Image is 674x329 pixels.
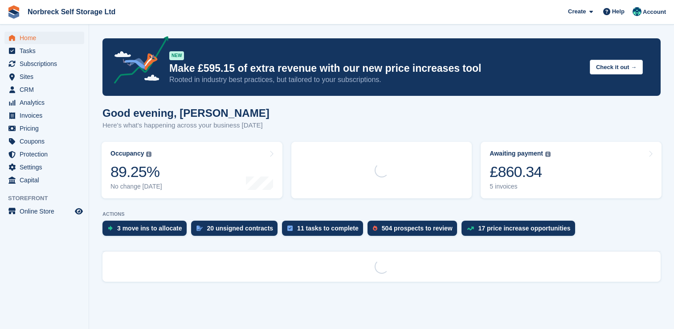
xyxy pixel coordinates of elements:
[20,135,73,148] span: Coupons
[102,107,270,119] h1: Good evening, [PERSON_NAME]
[4,135,84,148] a: menu
[7,5,20,19] img: stora-icon-8386f47178a22dfd0bd8f6a31ec36ba5ce8667c1dd55bd0f319d3a0aa187defe.svg
[20,83,73,96] span: CRM
[20,45,73,57] span: Tasks
[169,75,583,85] p: Rooted in industry best practices, but tailored to your subscriptions.
[490,163,551,181] div: £860.34
[4,70,84,83] a: menu
[467,226,474,230] img: price_increase_opportunities-93ffe204e8149a01c8c9dc8f82e8f89637d9d84a8eef4429ea346261dce0b2c0.svg
[478,225,571,232] div: 17 price increase opportunities
[373,226,377,231] img: prospect-51fa495bee0391a8d652442698ab0144808aea92771e9ea1ae160a38d050c398.svg
[191,221,282,240] a: 20 unsigned contracts
[102,120,270,131] p: Here's what's happening across your business [DATE]
[4,174,84,186] a: menu
[102,211,661,217] p: ACTIONS
[108,226,113,231] img: move_ins_to_allocate_icon-fdf77a2bb77ea45bf5b3d319d69a93e2d87916cf1d5bf7949dd705db3b84f3ca.svg
[102,142,282,198] a: Occupancy 89.25% No change [DATE]
[4,161,84,173] a: menu
[20,70,73,83] span: Sites
[110,183,162,190] div: No change [DATE]
[20,148,73,160] span: Protection
[169,51,184,60] div: NEW
[4,45,84,57] a: menu
[4,32,84,44] a: menu
[633,7,641,16] img: Sally King
[196,226,203,231] img: contract_signature_icon-13c848040528278c33f63329250d36e43548de30e8caae1d1a13099fd9432cc5.svg
[74,206,84,217] a: Preview store
[146,152,151,157] img: icon-info-grey-7440780725fd019a000dd9b08b2336e03edf1995a4989e88bcd33f0948082b44.svg
[102,221,191,240] a: 3 move ins to allocate
[368,221,462,240] a: 504 prospects to review
[490,183,551,190] div: 5 invoices
[110,150,144,157] div: Occupancy
[20,205,73,218] span: Online Store
[4,96,84,109] a: menu
[169,62,583,75] p: Make £595.15 of extra revenue with our new price increases tool
[4,148,84,160] a: menu
[207,225,274,232] div: 20 unsigned contracts
[8,194,89,203] span: Storefront
[4,83,84,96] a: menu
[20,32,73,44] span: Home
[382,225,453,232] div: 504 prospects to review
[20,174,73,186] span: Capital
[4,122,84,135] a: menu
[612,7,625,16] span: Help
[20,161,73,173] span: Settings
[106,36,169,87] img: price-adjustments-announcement-icon-8257ccfd72463d97f412b2fc003d46551f7dbcb40ab6d574587a9cd5c0d94...
[297,225,359,232] div: 11 tasks to complete
[20,122,73,135] span: Pricing
[117,225,182,232] div: 3 move ins to allocate
[20,109,73,122] span: Invoices
[4,205,84,218] a: menu
[643,8,666,16] span: Account
[24,4,119,19] a: Norbreck Self Storage Ltd
[462,221,580,240] a: 17 price increase opportunities
[481,142,662,198] a: Awaiting payment £860.34 5 invoices
[20,96,73,109] span: Analytics
[4,109,84,122] a: menu
[4,58,84,70] a: menu
[545,152,551,157] img: icon-info-grey-7440780725fd019a000dd9b08b2336e03edf1995a4989e88bcd33f0948082b44.svg
[20,58,73,70] span: Subscriptions
[568,7,586,16] span: Create
[490,150,543,157] div: Awaiting payment
[282,221,368,240] a: 11 tasks to complete
[110,163,162,181] div: 89.25%
[590,60,643,74] button: Check it out →
[287,226,293,231] img: task-75834270c22a3079a89374b754ae025e5fb1db73e45f91037f5363f120a921f8.svg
